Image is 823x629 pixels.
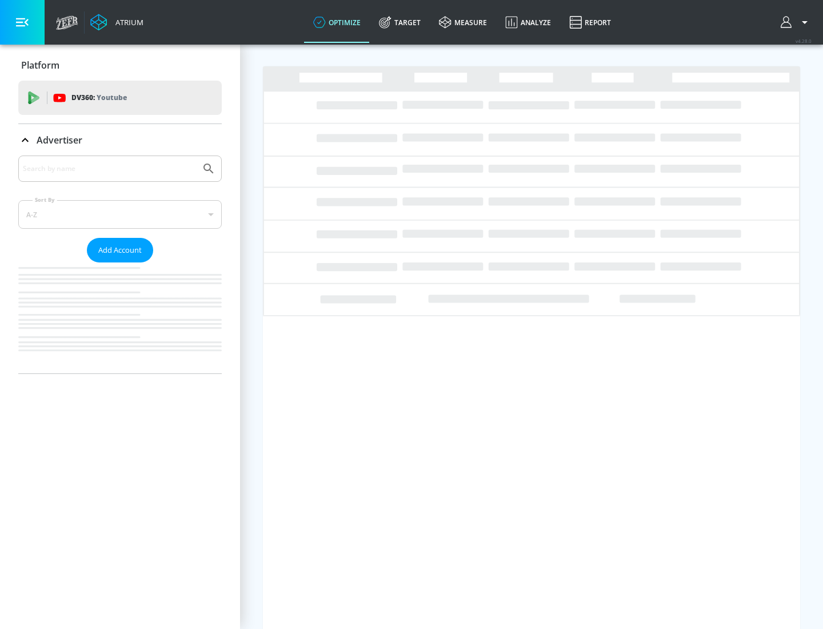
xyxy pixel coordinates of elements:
div: Platform [18,49,222,81]
button: Add Account [87,238,153,262]
p: Youtube [97,91,127,103]
div: Advertiser [18,156,222,373]
input: Search by name [23,161,196,176]
div: Atrium [111,17,143,27]
a: Report [560,2,620,43]
div: A-Z [18,200,222,229]
p: DV360: [71,91,127,104]
a: Analyze [496,2,560,43]
div: Advertiser [18,124,222,156]
a: Target [370,2,430,43]
a: Atrium [90,14,143,31]
nav: list of Advertiser [18,262,222,373]
a: optimize [304,2,370,43]
a: measure [430,2,496,43]
span: Add Account [98,244,142,257]
span: v 4.28.0 [796,38,812,44]
p: Platform [21,59,59,71]
p: Advertiser [37,134,82,146]
label: Sort By [33,196,57,204]
div: DV360: Youtube [18,81,222,115]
